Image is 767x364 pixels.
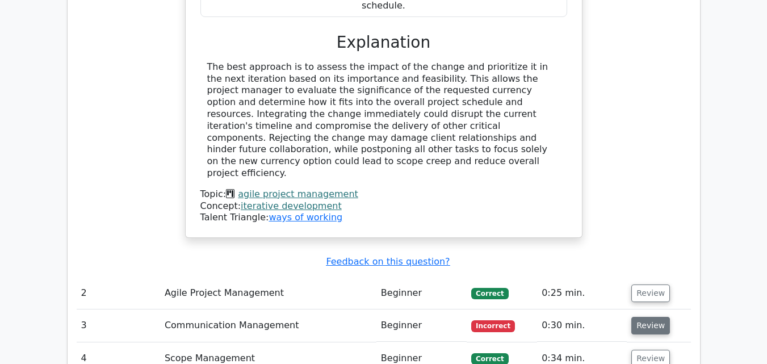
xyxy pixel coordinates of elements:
[376,309,467,342] td: Beginner
[200,200,567,212] div: Concept:
[200,189,567,200] div: Topic:
[160,309,376,342] td: Communication Management
[537,277,627,309] td: 0:25 min.
[160,277,376,309] td: Agile Project Management
[631,317,670,334] button: Review
[238,189,358,199] a: agile project management
[241,200,342,211] a: iterative development
[471,320,515,332] span: Incorrect
[537,309,627,342] td: 0:30 min.
[77,277,160,309] td: 2
[269,212,342,223] a: ways of working
[207,61,560,179] div: The best approach is to assess the impact of the change and prioritize it in the next iteration b...
[77,309,160,342] td: 3
[200,189,567,224] div: Talent Triangle:
[471,288,508,299] span: Correct
[207,33,560,52] h3: Explanation
[631,284,670,302] button: Review
[326,256,450,267] a: Feedback on this question?
[376,277,467,309] td: Beginner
